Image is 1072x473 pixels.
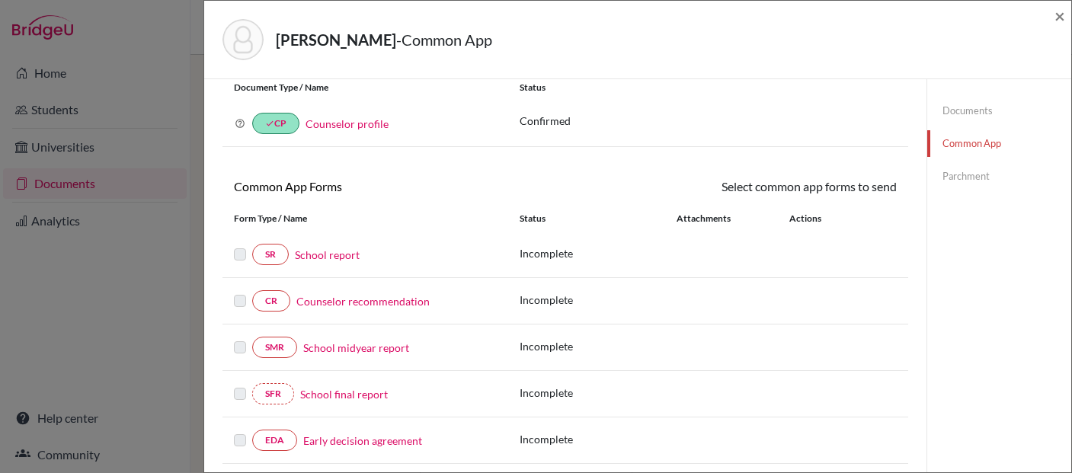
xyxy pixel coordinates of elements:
a: Counselor profile [306,117,389,130]
a: Documents [927,97,1071,124]
a: Parchment [927,163,1071,190]
a: Common App [927,130,1071,157]
span: × [1054,5,1065,27]
a: Early decision agreement [303,433,422,449]
a: School report [295,247,360,263]
a: SFR [252,383,294,404]
i: done [265,119,274,128]
a: SMR [252,337,297,358]
div: Document Type / Name [222,81,508,94]
div: Actions [771,212,866,225]
p: Incomplete [520,245,677,261]
div: Status [520,212,677,225]
p: Incomplete [520,338,677,354]
div: Select common app forms to send [565,177,908,196]
strong: [PERSON_NAME] [276,30,396,49]
a: CR [252,290,290,312]
p: Incomplete [520,385,677,401]
div: Attachments [677,212,771,225]
p: Incomplete [520,292,677,308]
a: School midyear report [303,340,409,356]
div: Form Type / Name [222,212,508,225]
p: Incomplete [520,431,677,447]
a: SR [252,244,289,265]
p: Confirmed [520,113,897,129]
button: Close [1054,7,1065,25]
span: - Common App [396,30,492,49]
a: EDA [252,430,297,451]
h6: Common App Forms [222,179,565,193]
a: School final report [300,386,388,402]
a: Counselor recommendation [296,293,430,309]
div: Status [508,81,908,94]
a: doneCP [252,113,299,134]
